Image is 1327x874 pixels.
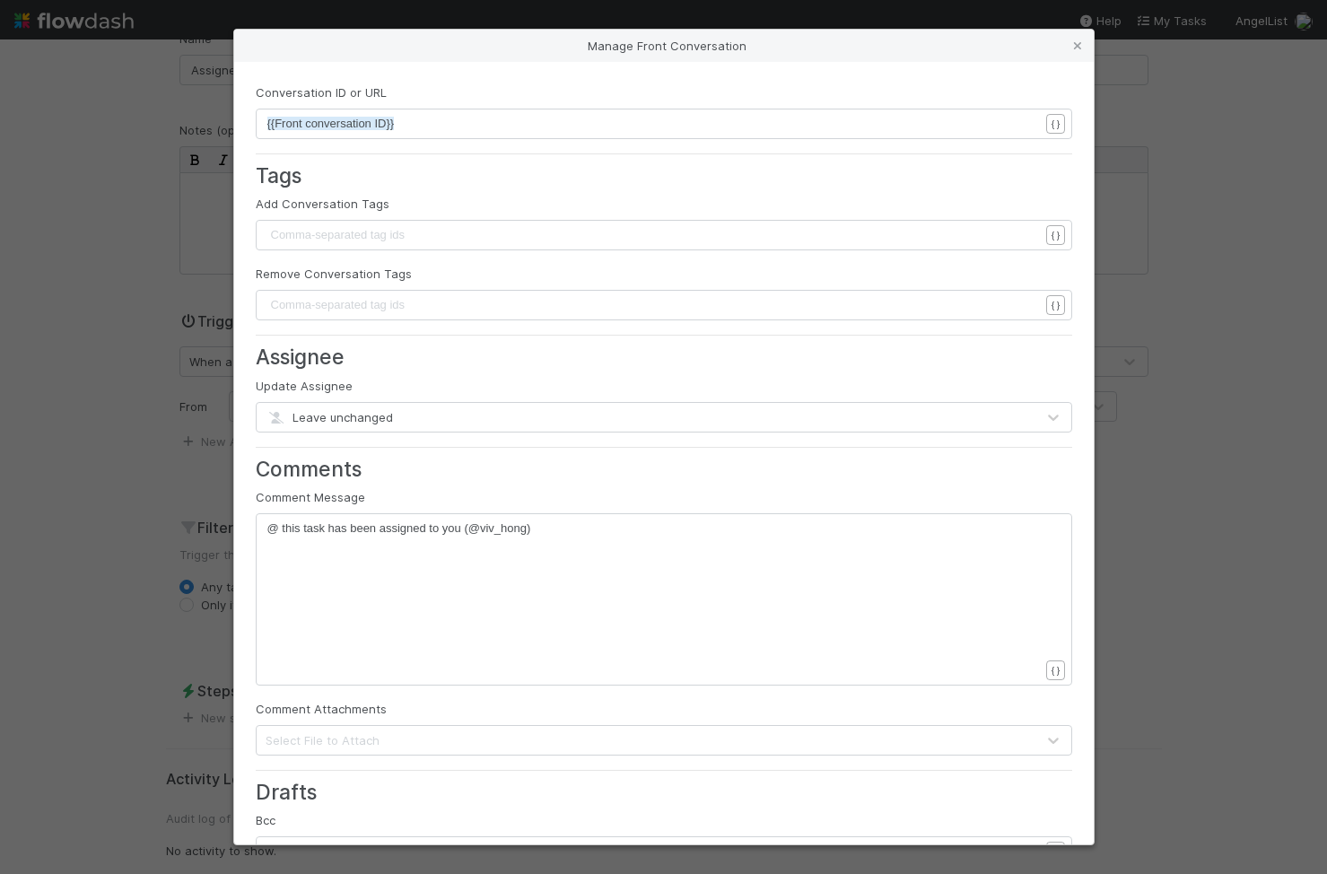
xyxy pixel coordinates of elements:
[1046,114,1065,134] button: { }
[256,700,387,718] label: Comment Attachments
[1046,295,1065,315] button: { }
[256,488,365,506] label: Comment Message
[266,410,393,424] span: Leave unchanged
[256,780,1072,804] h3: Drafts
[1046,660,1065,680] button: { }
[256,457,1072,481] h3: Comments
[256,345,1072,369] h3: Assignee
[267,117,395,130] span: {{Front conversation ID}}
[256,195,389,213] label: Add Conversation Tags
[256,83,387,101] label: Conversation ID or URL
[256,811,275,829] label: Bcc
[256,265,412,283] label: Remove Conversation Tags
[256,377,353,395] label: Update Assignee
[1046,225,1065,245] button: { }
[266,731,380,749] div: Select File to Attach
[256,163,1072,188] h3: Tags
[234,30,1094,62] div: Manage Front Conversation
[267,521,531,535] span: @ this task has been assigned to you (@viv_hong)
[1046,842,1065,861] button: { }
